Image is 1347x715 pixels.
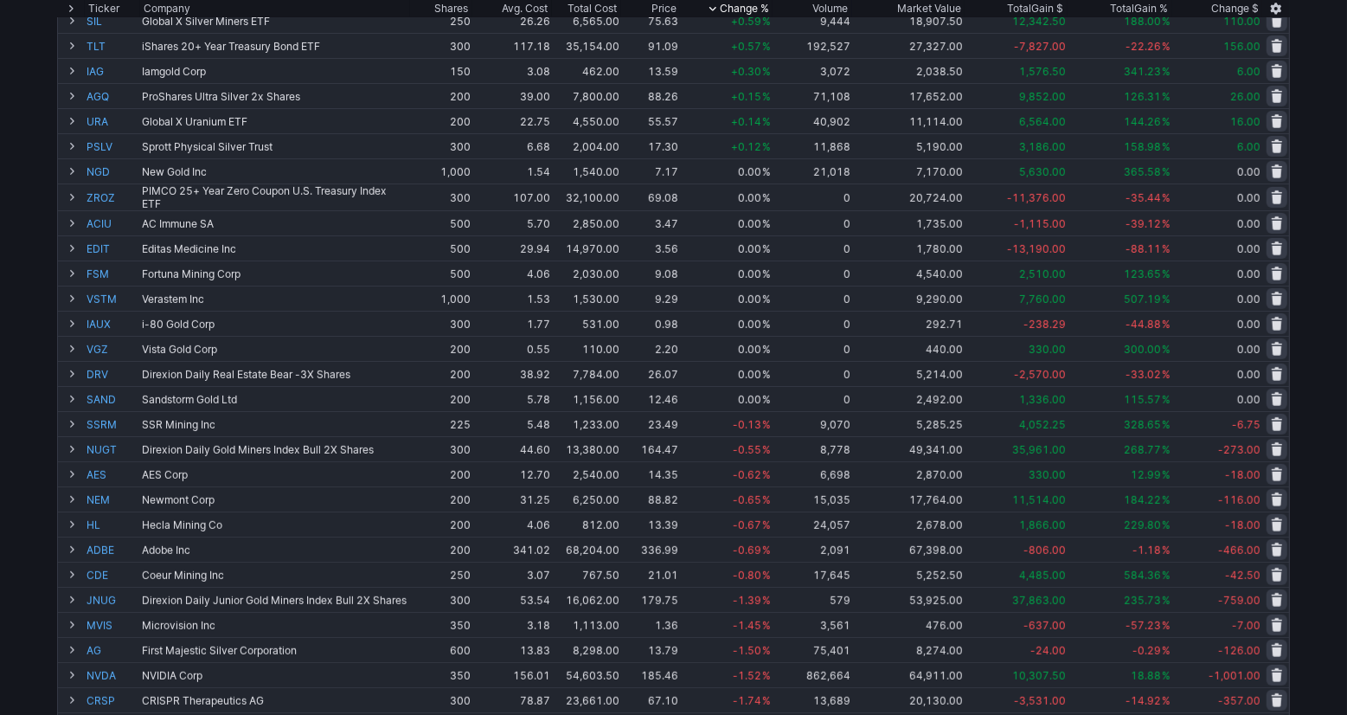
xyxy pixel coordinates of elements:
[1126,318,1161,331] span: -44.88
[552,83,621,108] td: 7,800.00
[738,267,761,280] span: 0.00
[762,115,771,128] span: %
[621,108,680,133] td: 55.57
[87,613,138,637] a: MVIS
[410,210,472,235] td: 500
[852,184,965,210] td: 20,724.00
[773,235,852,261] td: 0
[621,436,680,461] td: 164.47
[1162,242,1171,255] span: %
[552,210,621,235] td: 2,850.00
[621,184,680,210] td: 69.08
[762,368,771,381] span: %
[87,9,138,33] a: SIL
[142,65,408,78] div: Iamgold Corp
[87,462,138,486] a: AES
[410,158,472,184] td: 1,000
[1237,165,1260,178] span: 0.00
[142,343,408,356] div: Vista Gold Corp
[142,242,408,255] div: Editas Medicine Inc
[1230,90,1260,103] span: 26.00
[1162,293,1171,306] span: %
[762,318,771,331] span: %
[410,108,472,133] td: 200
[87,184,138,210] a: ZROZ
[1124,393,1161,406] span: 115.57
[731,140,761,153] span: +0.12
[773,58,852,83] td: 3,072
[142,468,408,481] div: AES Corp
[1225,468,1260,481] span: -18.00
[773,184,852,210] td: 0
[773,261,852,286] td: 0
[773,311,852,336] td: 0
[87,211,138,235] a: ACIU
[621,512,680,537] td: 13.39
[773,83,852,108] td: 71,108
[852,108,965,133] td: 11,114.00
[1162,140,1171,153] span: %
[733,493,761,506] span: -0.65
[1124,267,1161,280] span: 123.65
[87,337,138,361] a: VGZ
[852,461,965,486] td: 2,870.00
[733,468,761,481] span: -0.62
[762,15,771,28] span: %
[552,286,621,311] td: 1,530.00
[472,158,552,184] td: 1.54
[852,286,965,311] td: 9,290.00
[852,436,965,461] td: 49,341.00
[87,261,138,286] a: FSM
[472,108,552,133] td: 22.75
[621,261,680,286] td: 9.08
[87,159,138,184] a: NGD
[621,58,680,83] td: 13.59
[87,287,138,311] a: VSTM
[773,108,852,133] td: 40,902
[87,638,138,662] a: AG
[852,133,965,158] td: 5,190.00
[472,133,552,158] td: 6.68
[1162,443,1171,456] span: %
[762,519,771,531] span: %
[87,109,138,133] a: URA
[1019,165,1066,178] span: 5,630.00
[410,235,472,261] td: 500
[410,83,472,108] td: 200
[1237,217,1260,230] span: 0.00
[552,261,621,286] td: 2,030.00
[731,40,761,53] span: +0.57
[142,15,408,28] div: Global X Silver Miners ETF
[87,134,138,158] a: PSLV
[1007,191,1066,204] span: -11,376.00
[738,165,761,178] span: 0.00
[410,386,472,411] td: 200
[87,538,138,562] a: ADBE
[552,361,621,386] td: 7,784.00
[87,362,138,386] a: DRV
[1162,468,1171,481] span: %
[1162,493,1171,506] span: %
[621,311,680,336] td: 0.98
[1019,115,1066,128] span: 6,564.00
[852,33,965,58] td: 27,327.00
[1007,242,1066,255] span: -13,190.00
[1124,65,1161,78] span: 341.23
[1012,443,1066,456] span: 35,961.00
[621,461,680,486] td: 14.35
[142,165,408,178] div: New Gold Inc
[410,286,472,311] td: 1,000
[762,140,771,153] span: %
[852,486,965,512] td: 17,764.00
[1162,418,1171,431] span: %
[1237,368,1260,381] span: 0.00
[733,418,761,431] span: -0.13
[1019,140,1066,153] span: 3,186.00
[552,8,621,33] td: 6,565.00
[1223,40,1260,53] span: 156.00
[1162,368,1171,381] span: %
[1126,191,1161,204] span: -35.44
[1237,267,1260,280] span: 0.00
[472,461,552,486] td: 12.70
[1131,468,1161,481] span: 12.99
